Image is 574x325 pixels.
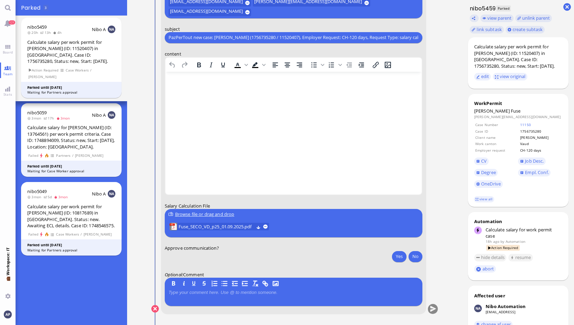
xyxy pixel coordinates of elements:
[293,60,305,69] button: Align right
[486,303,526,309] div: Nibo Automation
[92,191,106,197] span: Nibo A
[27,169,116,174] div: Waiting for Case Worker approval
[520,122,531,127] a: 11150
[4,310,11,318] img: You
[169,223,269,230] lob-view: Fuse_SECO_VD_p25_01.09.2025.pdf
[486,245,520,251] span: Action Required
[520,135,561,140] td: [PERSON_NAME]
[506,26,545,34] button: create subtask
[269,60,281,69] button: Align left
[165,271,182,278] span: Optional
[183,271,204,278] span: Comment
[169,211,419,218] div: Browse file or drag and drop
[165,71,422,194] iframe: Rich Text Area
[27,30,40,35] span: 20h
[525,158,544,164] span: Job Desc.
[308,60,325,69] div: Bullet list
[75,153,104,159] span: [PERSON_NAME]
[474,293,505,299] div: Affected user
[80,231,83,237] span: /
[281,60,293,69] button: Align center
[28,153,39,159] span: Failed
[500,239,504,244] span: by
[508,254,533,261] button: resume
[27,24,47,30] a: nibo5459
[21,4,42,12] span: Parked
[40,30,53,35] span: 13h
[92,112,106,118] span: Nibo A
[474,180,503,188] a: OneDrive
[474,73,491,80] button: edit
[493,73,527,80] button: view original
[53,30,64,35] span: 4h
[256,224,260,229] button: Download Fuse_SECO_VD_p25_01.09.2025.pdf
[27,194,43,199] span: 3mon
[165,50,181,57] span: content
[474,114,562,119] dd: [PERSON_NAME][EMAIL_ADDRESS][DOMAIN_NAME]
[180,280,188,287] button: I
[200,280,208,287] button: S
[468,4,496,12] h1: nibo5459
[83,231,112,237] span: [PERSON_NAME]
[27,164,116,169] div: Parked until [DATE]
[28,67,59,73] span: Action Required
[480,15,514,22] button: view parent
[44,194,54,199] span: 5d
[409,251,422,262] button: No
[27,203,115,229] div: Calculate salary per work permit for [PERSON_NAME] (ID: 10817689) in [GEOGRAPHIC_DATA]. Status: n...
[28,231,39,237] span: Failed
[481,169,496,175] span: Degree
[474,305,482,312] img: Nibo Automation
[474,44,562,69] div: Calculate salary per work permit for [PERSON_NAME] (ID: 11520407) in [GEOGRAPHIC_DATA]. Case ID: ...
[518,157,546,165] a: Job Desc.
[27,248,116,253] div: Waiting for Partners approval
[382,60,393,69] button: Insert/edit image
[27,39,115,65] div: Calculate salary per work permit for [PERSON_NAME] (ID: 11520407) in [GEOGRAPHIC_DATA]. Case ID: ...
[520,128,561,134] td: 1756735280
[54,194,70,199] span: 3mon
[66,67,89,73] span: Case Workers
[474,265,496,273] button: abort
[477,26,502,32] span: link subtask
[231,60,249,69] div: Text color Black
[151,305,159,313] button: Cancel
[520,147,561,153] td: CH-120 days
[205,60,217,69] button: Italic
[165,203,210,209] span: Salary Calculation File
[511,108,521,114] span: Fuse
[28,74,57,80] span: [PERSON_NAME]
[27,124,115,150] div: Calculate salary for [PERSON_NAME] (ID: 13764561) per work permit criteria. Case ID: 1748894009, ...
[263,224,268,229] button: remove
[474,196,494,202] a: view all
[56,116,72,121] span: 3mon
[474,169,498,176] a: Degree
[475,141,519,146] td: Work canton
[108,190,115,198] img: NA
[178,60,190,69] button: Redo
[92,26,106,32] span: Nibo A
[56,153,71,159] span: Partners
[27,90,116,95] div: Waiting for Partners approval
[355,60,367,69] button: Increase indent
[520,141,561,146] td: Vaud
[27,109,47,116] a: nibo5059
[27,188,47,194] span: nibo5049
[475,122,519,127] td: Case Number
[169,223,177,230] img: Fuse_SECO_VD_p25_01.09.2025.pdf
[525,169,548,175] span: Empl. Conf.
[486,239,499,244] span: 18h ago
[108,26,115,33] img: NA
[474,108,510,114] span: [PERSON_NAME]
[165,245,219,251] span: Approve communication?
[506,239,525,244] span: automation@bluelakelegal.com
[486,309,515,314] a: [EMAIL_ADDRESS]
[343,60,355,69] button: Decrease indent
[193,60,204,69] button: Bold
[27,85,116,90] div: Parked until [DATE]
[169,9,251,16] button: [EMAIL_ADDRESS][DOMAIN_NAME]
[474,100,562,106] div: WorkPermit
[481,158,487,164] span: CV
[190,280,198,287] button: U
